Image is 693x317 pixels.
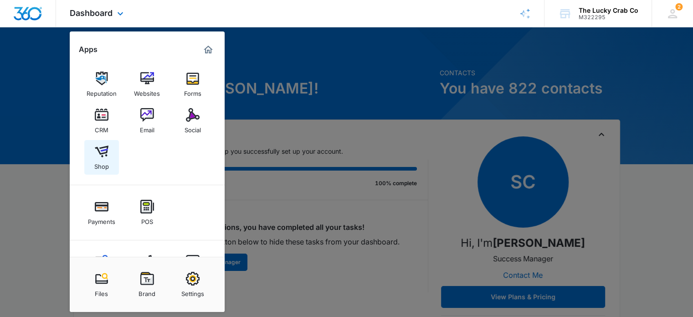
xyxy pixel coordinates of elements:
div: POS [141,213,153,225]
div: Shop [94,158,109,170]
div: Reputation [87,85,117,97]
a: Settings [175,267,210,302]
span: Dashboard [70,8,113,18]
a: Intelligence [175,250,210,285]
div: Files [95,286,108,297]
a: Shop [84,140,119,175]
a: Email [130,104,164,138]
a: Websites [130,67,164,102]
div: account id [579,14,638,21]
a: Ads [130,250,164,285]
div: Payments [88,213,115,225]
div: Forms [184,85,201,97]
div: Brand [139,286,155,297]
a: CRM [84,104,119,138]
div: Websites [134,85,160,97]
a: Files [84,267,119,302]
div: CRM [95,122,108,134]
a: Payments [84,195,119,230]
div: Settings [181,286,204,297]
div: notifications count [675,3,683,10]
a: Content [84,250,119,285]
h2: Apps [79,45,98,54]
a: Social [175,104,210,138]
a: Brand [130,267,164,302]
div: Email [140,122,154,134]
a: Forms [175,67,210,102]
a: POS [130,195,164,230]
a: Marketing 360® Dashboard [201,42,216,57]
div: Social [185,122,201,134]
div: account name [579,7,638,14]
span: 2 [675,3,683,10]
a: Reputation [84,67,119,102]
